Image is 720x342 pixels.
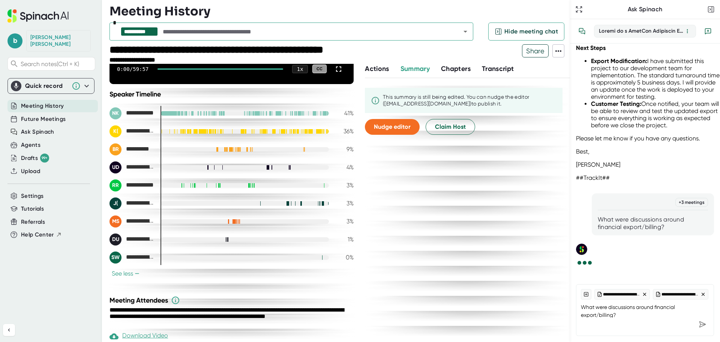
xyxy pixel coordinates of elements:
[109,234,154,246] div: Danielle Aron UCDC
[109,197,154,209] div: Jimmy Ellis (UCDC)
[488,23,564,41] button: Hide meeting chat
[576,44,606,51] strong: Next Steps
[21,115,66,124] button: Future Meetings
[365,65,389,73] span: Actions
[109,179,121,191] div: RR
[109,252,154,264] div: Sabriya I Williams
[21,218,45,226] button: Referrals
[109,125,121,137] div: K(
[335,236,354,243] div: 1 %
[335,254,354,261] div: 0 %
[109,143,121,155] div: BR
[21,192,44,200] button: Settings
[21,128,54,136] button: Ask Spinach
[400,64,430,74] button: Summary
[3,324,15,336] button: Collapse sidebar
[21,167,40,176] button: Upload
[25,82,68,90] div: Quick record
[21,205,44,213] button: Tutorials
[292,65,308,73] div: 1 x
[7,33,22,48] span: b
[21,60,93,68] span: Search notes (Ctrl + K)
[706,4,716,15] button: Close conversation sidebar
[109,4,210,18] h3: Meeting History
[522,44,549,57] button: Share
[598,216,708,231] div: What were discussions around financial export/billing?
[441,65,471,73] span: Chapters
[21,141,40,149] button: Agents
[591,100,641,107] strong: Customer Testing:
[426,119,475,135] button: Claim Host
[312,65,327,73] div: CC
[109,161,121,173] div: UD
[117,66,148,72] div: 0:00 / 59:57
[335,110,354,117] div: 41 %
[109,234,121,246] div: DU
[599,28,684,35] div: Loremi do s AmetCon Adipiscin Elitsed Doeiusm, tempo in utlab etdo mag aliquaenima mi Venia. Quis...
[335,128,354,135] div: 36 %
[460,26,471,37] button: Open
[574,24,589,39] button: View conversation history
[21,231,54,239] span: Help Center
[365,64,389,74] button: Actions
[109,197,121,209] div: J(
[441,64,471,74] button: Chapters
[109,215,121,227] div: MS
[21,154,49,163] div: Drafts
[335,182,354,189] div: 3 %
[374,123,411,130] span: Nudge editor
[109,179,154,191] div: Rudy Ramirez
[383,94,556,107] div: This summary is still being edited. You can nudge the editor ([EMAIL_ADDRESS][DOMAIN_NAME]) to pu...
[109,270,142,277] button: See less−
[574,4,584,15] button: Expand to Ask Spinach page
[21,231,62,239] button: Help Center
[30,34,87,47] div: Brady Rowe
[335,146,354,153] div: 9 %
[522,44,548,57] span: Share
[435,122,466,131] span: Claim Host
[109,252,121,264] div: SW
[40,154,49,163] div: 99+
[21,102,64,110] button: Meeting History
[335,218,354,225] div: 3 %
[109,332,168,341] div: Download Video
[675,198,708,207] div: + 3 meetings
[696,318,709,331] div: Send message
[109,90,354,98] div: Speaker Timeline
[700,24,715,39] button: New conversation
[584,6,706,13] div: Ask Spinach
[504,27,558,36] span: Hide meeting chat
[109,107,121,119] div: NK
[335,200,354,207] div: 3 %
[21,154,49,163] button: Drafts 99+
[365,119,420,135] button: Nudge editor
[482,64,514,74] button: Transcript
[482,65,514,73] span: Transcript
[109,161,154,173] div: UCDC Debbie S. Deas
[400,65,430,73] span: Summary
[135,271,139,277] span: −
[11,78,91,93] div: Quick record
[109,296,355,305] div: Meeting Attendees
[591,57,647,65] strong: Export Modification:
[109,215,154,227] div: Michael Sesay
[335,164,354,171] div: 4 %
